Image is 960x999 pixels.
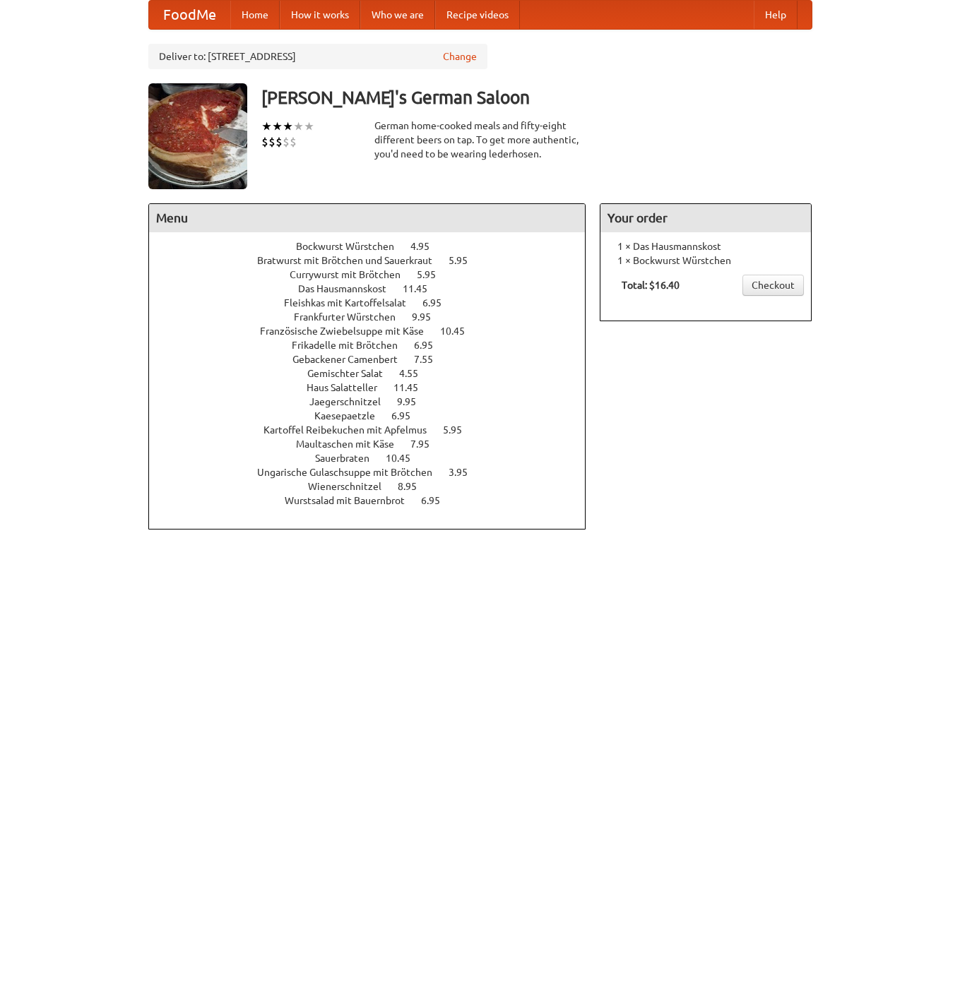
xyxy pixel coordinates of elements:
span: 4.55 [399,368,432,379]
a: Ungarische Gulaschsuppe mit Brötchen 3.95 [257,467,494,478]
span: Französische Zwiebelsuppe mit Käse [260,325,438,337]
span: Maultaschen mit Käse [296,438,408,450]
span: Gebackener Camenbert [292,354,412,365]
span: 6.95 [414,340,447,351]
span: 5.95 [443,424,476,436]
a: Bratwurst mit Brötchen und Sauerkraut 5.95 [257,255,494,266]
a: Recipe videos [435,1,520,29]
span: Haus Salatteller [307,382,391,393]
li: $ [283,134,290,150]
span: Currywurst mit Brötchen [290,269,415,280]
h4: Your order [600,204,811,232]
a: Sauerbraten 10.45 [315,453,437,464]
span: 5.95 [449,255,482,266]
li: $ [290,134,297,150]
span: Frikadelle mit Brötchen [292,340,412,351]
a: Jaegerschnitzel 9.95 [309,396,442,407]
span: 9.95 [412,311,445,323]
li: $ [261,134,268,150]
img: angular.jpg [148,83,247,189]
b: Total: $16.40 [622,280,680,291]
a: Checkout [742,275,804,296]
a: Currywurst mit Brötchen 5.95 [290,269,462,280]
span: Kartoffel Reibekuchen mit Apfelmus [263,424,441,436]
li: $ [275,134,283,150]
a: Frikadelle mit Brötchen 6.95 [292,340,459,351]
a: Haus Salatteller 11.45 [307,382,444,393]
span: Gemischter Salat [307,368,397,379]
span: Ungarische Gulaschsuppe mit Brötchen [257,467,446,478]
li: ★ [304,119,314,134]
span: 3.95 [449,467,482,478]
span: 7.55 [414,354,447,365]
h4: Menu [149,204,586,232]
span: Wurstsalad mit Bauernbrot [285,495,419,506]
li: ★ [261,119,272,134]
a: Bockwurst Würstchen 4.95 [296,241,456,252]
span: Frankfurter Würstchen [294,311,410,323]
a: Help [754,1,798,29]
span: 11.45 [403,283,442,294]
a: Gebackener Camenbert 7.55 [292,354,459,365]
span: Sauerbraten [315,453,384,464]
a: Gemischter Salat 4.55 [307,368,444,379]
span: 10.45 [386,453,425,464]
li: 1 × Das Hausmannskost [608,239,804,253]
span: 6.95 [422,297,456,309]
a: Home [230,1,280,29]
div: German home-cooked meals and fifty-eight different beers on tap. To get more authentic, you'd nee... [374,119,586,161]
span: Kaesepaetzle [314,410,389,421]
h3: [PERSON_NAME]'s German Saloon [261,83,812,112]
span: 5.95 [417,269,450,280]
li: ★ [293,119,304,134]
span: 4.95 [410,241,444,252]
span: Bockwurst Würstchen [296,241,408,252]
a: Das Hausmannskost 11.45 [298,283,454,294]
span: 9.95 [397,396,430,407]
span: 6.95 [421,495,454,506]
div: Deliver to: [STREET_ADDRESS] [148,44,487,69]
span: 11.45 [393,382,432,393]
a: Wienerschnitzel 8.95 [308,481,443,492]
a: Kaesepaetzle 6.95 [314,410,437,421]
span: 8.95 [398,481,431,492]
span: Das Hausmannskost [298,283,401,294]
li: ★ [272,119,283,134]
a: Kartoffel Reibekuchen mit Apfelmus 5.95 [263,424,488,436]
a: Maultaschen mit Käse 7.95 [296,438,456,450]
a: How it works [280,1,360,29]
a: Wurstsalad mit Bauernbrot 6.95 [285,495,466,506]
span: Wienerschnitzel [308,481,396,492]
a: Who we are [360,1,435,29]
li: $ [268,134,275,150]
li: 1 × Bockwurst Würstchen [608,253,804,268]
a: Frankfurter Würstchen 9.95 [294,311,457,323]
span: 7.95 [410,438,444,450]
li: ★ [283,119,293,134]
span: Bratwurst mit Brötchen und Sauerkraut [257,255,446,266]
a: Fleishkas mit Kartoffelsalat 6.95 [284,297,468,309]
a: Change [443,49,477,64]
a: FoodMe [149,1,230,29]
a: Französische Zwiebelsuppe mit Käse 10.45 [260,325,491,337]
span: Fleishkas mit Kartoffelsalat [284,297,420,309]
span: 10.45 [440,325,479,337]
span: 6.95 [391,410,425,421]
span: Jaegerschnitzel [309,396,395,407]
